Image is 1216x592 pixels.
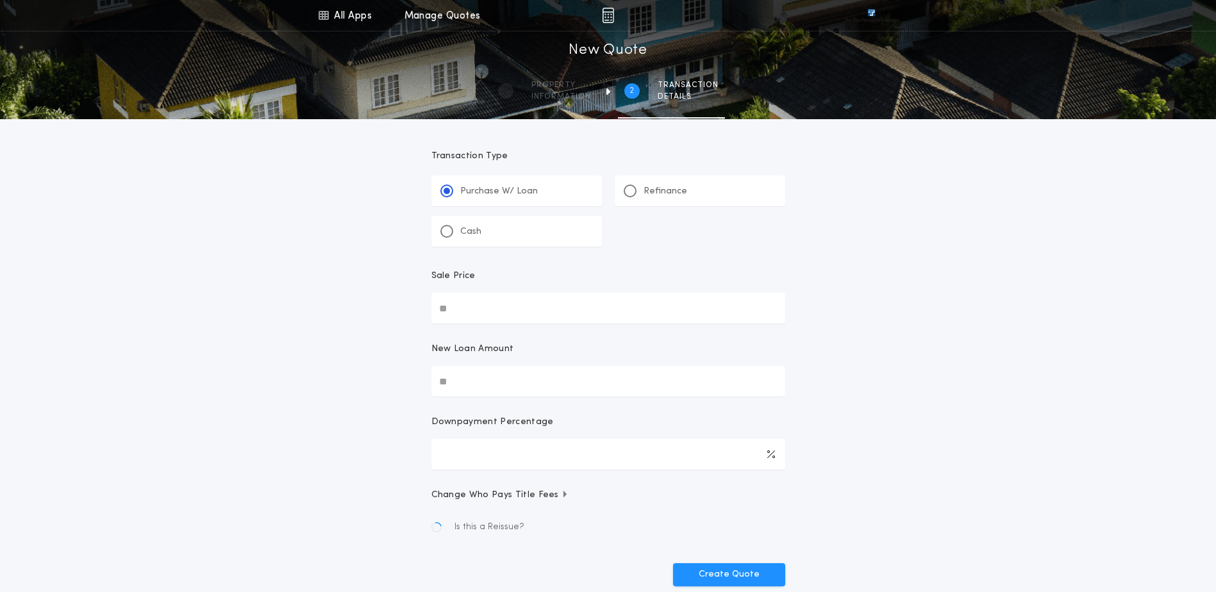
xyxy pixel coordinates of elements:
[431,489,785,502] button: Change Who Pays Title Fees
[431,343,514,356] p: New Loan Amount
[431,439,785,470] input: Downpayment Percentage
[431,270,476,283] p: Sale Price
[531,80,591,90] span: Property
[431,416,554,429] p: Downpayment Percentage
[431,366,785,397] input: New Loan Amount
[454,521,524,534] span: Is this a Reissue?
[844,9,898,22] img: vs-icon
[644,185,687,198] p: Refinance
[531,92,591,102] span: information
[629,86,634,96] h2: 2
[658,92,719,102] span: details
[673,563,785,586] button: Create Quote
[460,226,481,238] p: Cash
[431,293,785,324] input: Sale Price
[460,185,538,198] p: Purchase W/ Loan
[602,8,614,23] img: img
[431,489,569,502] span: Change Who Pays Title Fees
[431,150,785,163] p: Transaction Type
[658,80,719,90] span: Transaction
[569,40,647,61] h1: New Quote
